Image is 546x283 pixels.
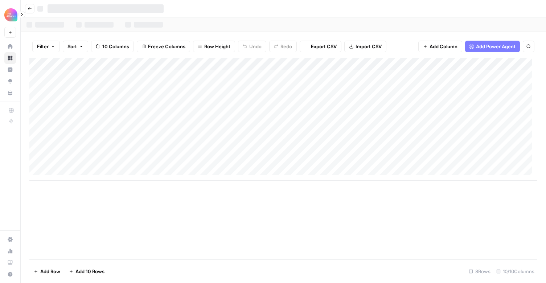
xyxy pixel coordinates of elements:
[4,41,16,52] a: Home
[91,41,134,52] button: 10 Columns
[137,41,190,52] button: Freeze Columns
[4,257,16,268] a: Learning Hub
[311,43,337,50] span: Export CSV
[269,41,297,52] button: Redo
[193,41,235,52] button: Row Height
[280,43,292,50] span: Redo
[204,43,230,50] span: Row Height
[4,268,16,280] button: Help + Support
[67,43,77,50] span: Sort
[4,6,16,24] button: Workspace: Alliance
[344,41,386,52] button: Import CSV
[476,43,516,50] span: Add Power Agent
[37,43,49,50] span: Filter
[466,266,493,277] div: 8 Rows
[4,245,16,257] a: Usage
[465,41,520,52] button: Add Power Agent
[418,41,462,52] button: Add Column
[493,266,537,277] div: 10/10 Columns
[4,234,16,245] a: Settings
[249,43,262,50] span: Undo
[65,266,109,277] button: Add 10 Rows
[32,41,60,52] button: Filter
[148,43,185,50] span: Freeze Columns
[40,268,60,275] span: Add Row
[4,75,16,87] a: Opportunities
[29,266,65,277] button: Add Row
[63,41,88,52] button: Sort
[4,52,16,64] a: Browse
[4,87,16,99] a: Your Data
[4,8,17,21] img: Alliance Logo
[4,64,16,75] a: Insights
[300,41,341,52] button: Export CSV
[356,43,382,50] span: Import CSV
[102,43,129,50] span: 10 Columns
[75,268,104,275] span: Add 10 Rows
[238,41,266,52] button: Undo
[430,43,457,50] span: Add Column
